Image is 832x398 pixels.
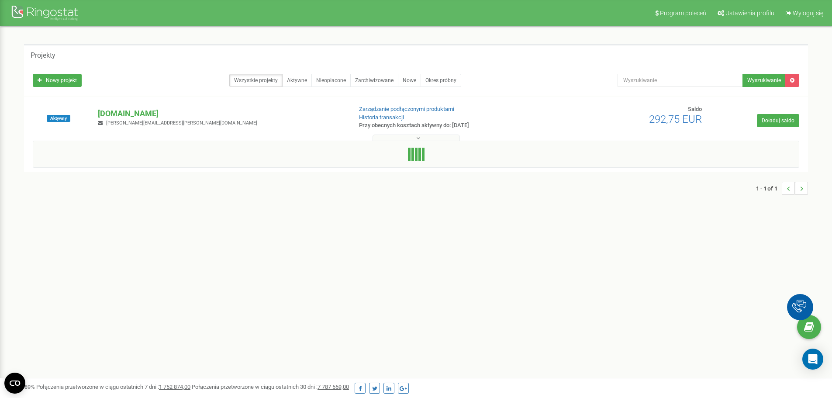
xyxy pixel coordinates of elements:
u: 7 787 559,00 [318,384,349,390]
h5: Projekty [31,52,55,59]
a: Aktywne [282,74,312,87]
span: 1 - 1 of 1 [756,182,782,195]
a: Zarchiwizowane [350,74,398,87]
p: Przy obecnych kosztach aktywny do: [DATE] [359,121,541,130]
span: 292,75 EUR [649,113,702,125]
span: Wyloguj się [793,10,823,17]
input: Wyszukiwanie [618,74,743,87]
span: Aktywny [47,115,70,122]
span: Połączenia przetworzone w ciągu ostatnich 7 dni : [36,384,190,390]
p: [DOMAIN_NAME] [98,108,345,119]
button: Open CMP widget [4,373,25,394]
a: Historia transakcji [359,114,404,121]
a: Nieopłacone [311,74,351,87]
a: Nowy projekt [33,74,82,87]
a: Wszystkie projekty [229,74,283,87]
span: [PERSON_NAME][EMAIL_ADDRESS][PERSON_NAME][DOMAIN_NAME] [106,120,257,126]
span: Program poleceń [660,10,706,17]
a: Nowe [398,74,421,87]
nav: ... [756,173,808,204]
a: Okres próbny [421,74,461,87]
a: Zarządzanie podłączonymi produktami [359,106,454,112]
div: Open Intercom Messenger [802,349,823,370]
span: Połączenia przetworzone w ciągu ostatnich 30 dni : [192,384,349,390]
a: Doładuj saldo [757,114,799,127]
span: Ustawienia profilu [725,10,774,17]
span: Saldo [688,106,702,112]
button: Wyszukiwanie [742,74,786,87]
u: 1 752 874,00 [159,384,190,390]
